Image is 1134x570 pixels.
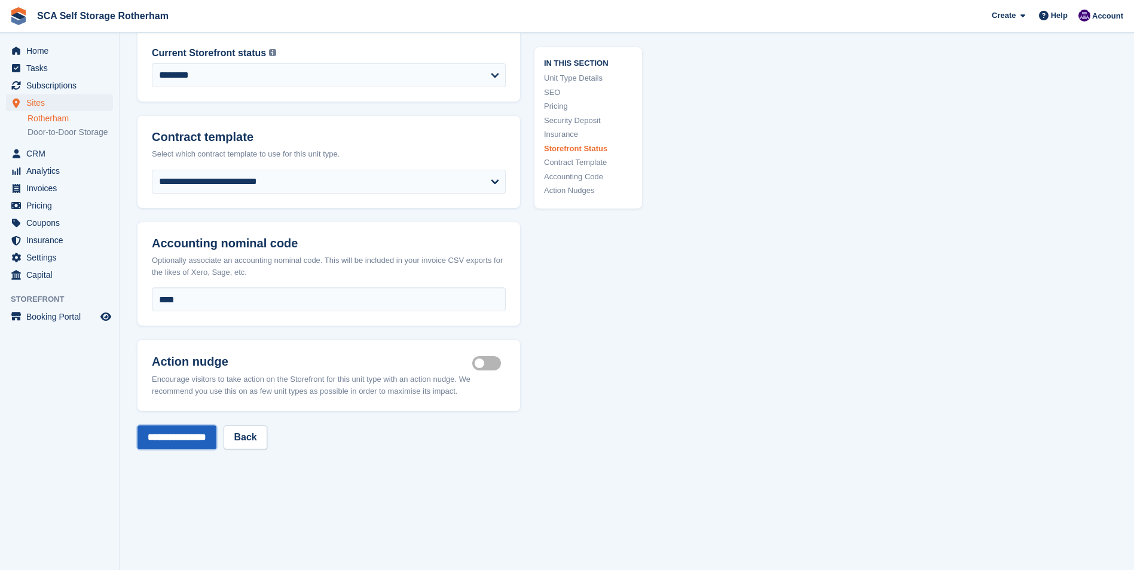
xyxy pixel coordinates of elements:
[27,113,113,124] a: Rotherham
[152,373,506,397] div: Encourage visitors to take action on the Storefront for this unit type with an action nudge. We r...
[269,49,276,56] img: icon-info-grey-7440780725fd019a000dd9b08b2336e03edf1995a4989e88bcd33f0948082b44.svg
[6,308,113,325] a: menu
[992,10,1016,22] span: Create
[152,46,266,60] label: Current Storefront status
[26,232,98,249] span: Insurance
[26,163,98,179] span: Analytics
[544,100,632,112] a: Pricing
[32,6,173,26] a: SCA Self Storage Rotherham
[1092,10,1123,22] span: Account
[26,249,98,266] span: Settings
[26,197,98,214] span: Pricing
[6,232,113,249] a: menu
[26,214,98,231] span: Coupons
[6,197,113,214] a: menu
[152,237,506,250] h2: Accounting nominal code
[6,249,113,266] a: menu
[544,170,632,182] a: Accounting Code
[6,180,113,197] a: menu
[26,42,98,59] span: Home
[544,114,632,126] a: Security Deposit
[26,308,98,325] span: Booking Portal
[544,128,632,140] a: Insurance
[26,77,98,94] span: Subscriptions
[224,425,267,449] a: Back
[6,77,113,94] a: menu
[6,145,113,162] a: menu
[152,130,506,144] h2: Contract template
[1051,10,1068,22] span: Help
[26,60,98,76] span: Tasks
[6,42,113,59] a: menu
[26,266,98,283] span: Capital
[472,363,506,364] label: Is active
[99,309,113,324] a: Preview store
[26,145,98,162] span: CRM
[1078,10,1090,22] img: Kelly Neesham
[10,7,27,25] img: stora-icon-8386f47178a22dfd0bd8f6a31ec36ba5ce8667c1dd55bd0f319d3a0aa187defe.svg
[152,354,472,369] h2: Action nudge
[26,94,98,111] span: Sites
[544,157,632,168] a: Contract Template
[6,163,113,179] a: menu
[152,255,506,278] div: Optionally associate an accounting nominal code. This will be included in your invoice CSV export...
[26,180,98,197] span: Invoices
[544,86,632,98] a: SEO
[544,142,632,154] a: Storefront Status
[6,60,113,76] a: menu
[544,56,632,68] span: In this section
[544,72,632,84] a: Unit Type Details
[6,266,113,283] a: menu
[544,185,632,197] a: Action Nudges
[6,214,113,231] a: menu
[27,127,113,138] a: Door-to-Door Storage
[152,148,506,160] div: Select which contract template to use for this unit type.
[6,94,113,111] a: menu
[11,293,119,305] span: Storefront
